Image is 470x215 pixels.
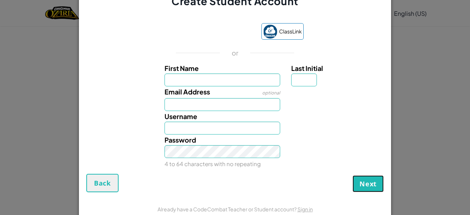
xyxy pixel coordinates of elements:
span: Next [359,179,377,188]
p: or [232,49,239,57]
img: classlink-logo-small.png [263,25,277,39]
small: 4 to 64 characters with no repeating [164,160,261,167]
a: Sign in [297,206,313,212]
span: Password [164,136,196,144]
span: Username [164,112,197,121]
button: Next [352,175,384,192]
iframe: Sign in with Google Button [163,24,258,40]
span: optional [262,90,280,96]
span: Already have a CodeCombat Teacher or Student account? [158,206,297,212]
span: ClassLink [279,26,302,37]
span: Last Initial [291,64,323,72]
span: Email Address [164,87,210,96]
span: First Name [164,64,199,72]
button: Back [86,174,119,192]
span: Back [94,179,111,187]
